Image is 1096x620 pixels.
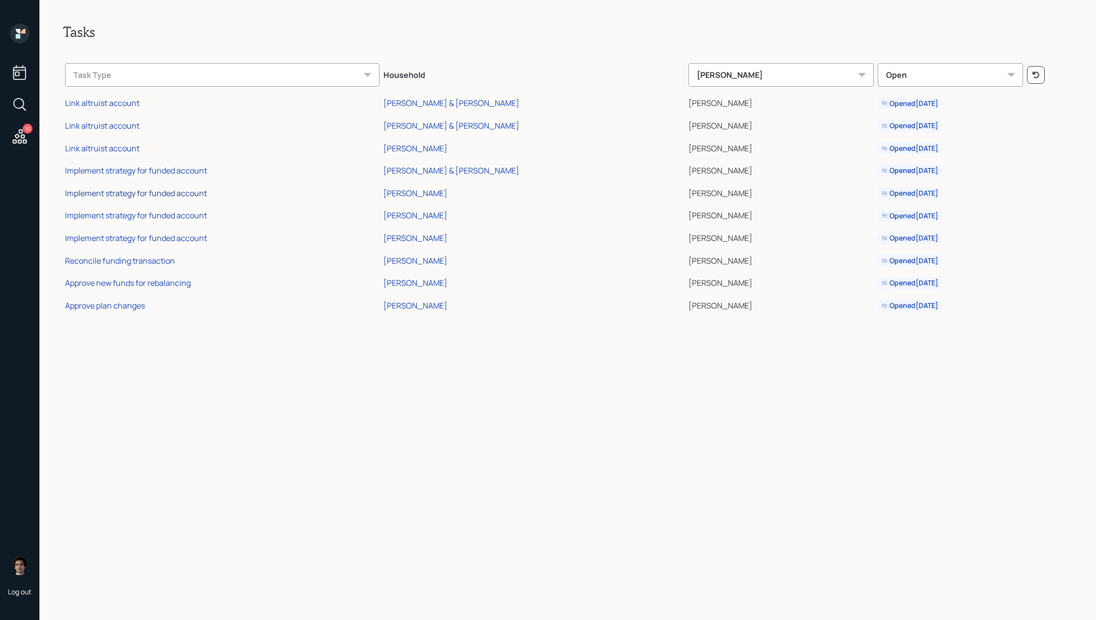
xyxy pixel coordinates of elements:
div: Log out [8,587,32,596]
div: [PERSON_NAME] [383,143,447,154]
td: [PERSON_NAME] [686,248,876,271]
div: Implement strategy for funded account [65,188,207,199]
div: [PERSON_NAME] [383,255,447,266]
div: [PERSON_NAME] [383,210,447,221]
div: Opened [DATE] [882,143,938,153]
div: [PERSON_NAME] & [PERSON_NAME] [383,165,519,176]
div: Opened [DATE] [882,233,938,243]
div: Opened [DATE] [882,278,938,288]
div: Link altruist account [65,143,139,154]
div: Implement strategy for funded account [65,233,207,243]
img: harrison-schaefer-headshot-2.png [10,555,30,575]
td: [PERSON_NAME] [686,225,876,248]
div: Opened [DATE] [882,166,938,175]
td: [PERSON_NAME] [686,158,876,180]
div: [PERSON_NAME] & [PERSON_NAME] [383,98,519,108]
div: 10 [23,124,33,134]
td: [PERSON_NAME] [686,203,876,226]
div: Open [878,63,1023,87]
div: Opened [DATE] [882,121,938,131]
td: [PERSON_NAME] [686,180,876,203]
div: [PERSON_NAME] & [PERSON_NAME] [383,120,519,131]
td: [PERSON_NAME] [686,113,876,136]
div: [PERSON_NAME] [383,277,447,288]
div: Opened [DATE] [882,301,938,310]
td: [PERSON_NAME] [686,270,876,293]
div: [PERSON_NAME] [383,300,447,311]
div: Link altruist account [65,98,139,108]
div: [PERSON_NAME] [383,188,447,199]
div: Opened [DATE] [882,99,938,108]
div: Approve plan changes [65,300,145,311]
td: [PERSON_NAME] [686,293,876,315]
div: Task Type [65,63,379,87]
td: [PERSON_NAME] [686,91,876,113]
div: Opened [DATE] [882,211,938,221]
h2: Tasks [63,24,1072,40]
div: Implement strategy for funded account [65,210,207,221]
div: [PERSON_NAME] [688,63,874,87]
td: [PERSON_NAME] [686,136,876,158]
div: Link altruist account [65,120,139,131]
div: Opened [DATE] [882,256,938,266]
div: Opened [DATE] [882,188,938,198]
div: Reconcile funding transaction [65,255,175,266]
div: Approve new funds for rebalancing [65,277,191,288]
div: Implement strategy for funded account [65,165,207,176]
th: Household [381,56,686,91]
div: [PERSON_NAME] [383,233,447,243]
